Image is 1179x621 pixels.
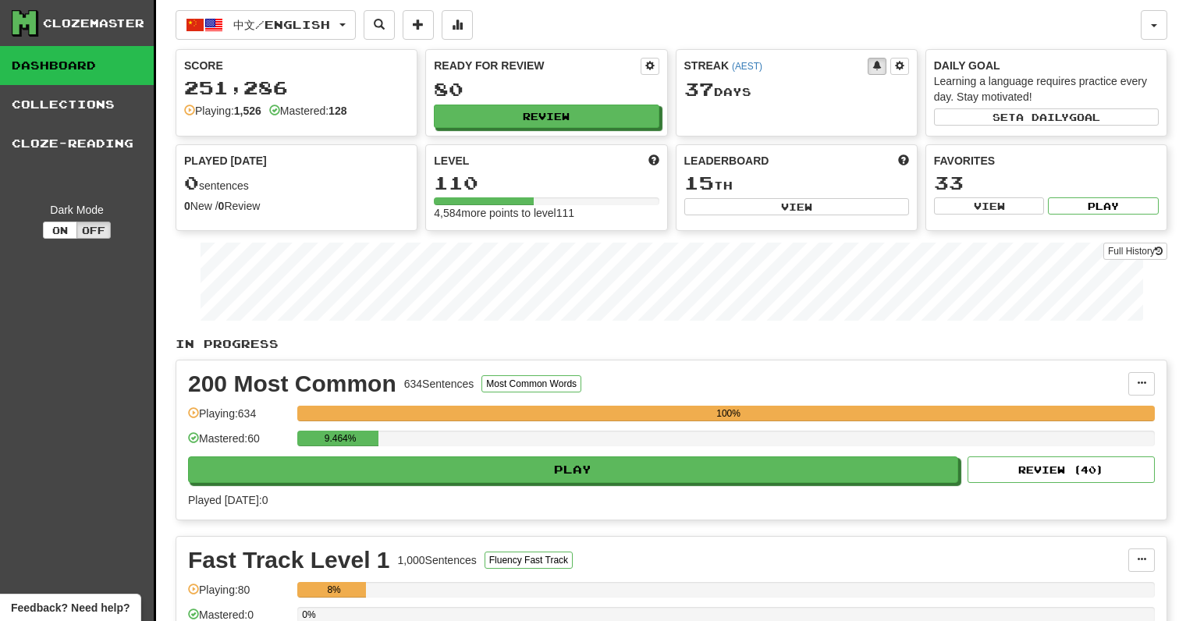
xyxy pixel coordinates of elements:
div: sentences [184,173,409,193]
span: 中文 / English [233,18,330,31]
div: 9.464% [302,431,378,446]
span: Played [DATE] [184,153,267,169]
div: 100% [302,406,1155,421]
div: Score [184,58,409,73]
button: Most Common Words [481,375,581,392]
button: Seta dailygoal [934,108,1159,126]
div: Streak [684,58,868,73]
div: Playing: 80 [188,582,289,608]
div: 1,000 Sentences [398,552,477,568]
div: Playing: 634 [188,406,289,431]
strong: 128 [328,105,346,117]
div: 4,584 more points to level 111 [434,205,659,221]
button: Off [76,222,111,239]
div: 80 [434,80,659,99]
div: Fast Track Level 1 [188,548,390,572]
div: Favorites [934,153,1159,169]
p: In Progress [176,336,1167,352]
span: Open feedback widget [11,600,130,616]
div: Clozemaster [43,16,144,31]
div: Mastered: [269,103,347,119]
button: View [684,198,909,215]
span: Played [DATE]: 0 [188,494,268,506]
div: Daily Goal [934,58,1159,73]
button: Search sentences [364,10,395,40]
div: Day s [684,80,909,100]
button: Play [188,456,958,483]
div: Mastered: 60 [188,431,289,456]
span: 37 [684,78,714,100]
a: Full History [1103,243,1167,260]
div: 8% [302,582,366,598]
div: Dark Mode [12,202,142,218]
strong: 1,526 [234,105,261,117]
span: Level [434,153,469,169]
a: (AEST) [732,61,762,72]
button: On [43,222,77,239]
div: New / Review [184,198,409,214]
span: Score more points to level up [648,153,659,169]
div: 110 [434,173,659,193]
span: Leaderboard [684,153,769,169]
span: 15 [684,172,714,193]
strong: 0 [184,200,190,212]
button: Add sentence to collection [403,10,434,40]
span: 0 [184,172,199,193]
button: Review (40) [968,456,1155,483]
div: th [684,173,909,193]
button: Review [434,105,659,128]
span: a daily [1016,112,1069,122]
strong: 0 [218,200,225,212]
div: Learning a language requires practice every day. Stay motivated! [934,73,1159,105]
div: 33 [934,173,1159,193]
button: Fluency Fast Track [485,552,573,569]
div: 200 Most Common [188,372,396,396]
button: Play [1048,197,1159,215]
button: 中文/English [176,10,356,40]
div: 251,286 [184,78,409,98]
div: Ready for Review [434,58,640,73]
button: View [934,197,1045,215]
div: Playing: [184,103,261,119]
div: 634 Sentences [404,376,474,392]
button: More stats [442,10,473,40]
span: This week in points, UTC [898,153,909,169]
